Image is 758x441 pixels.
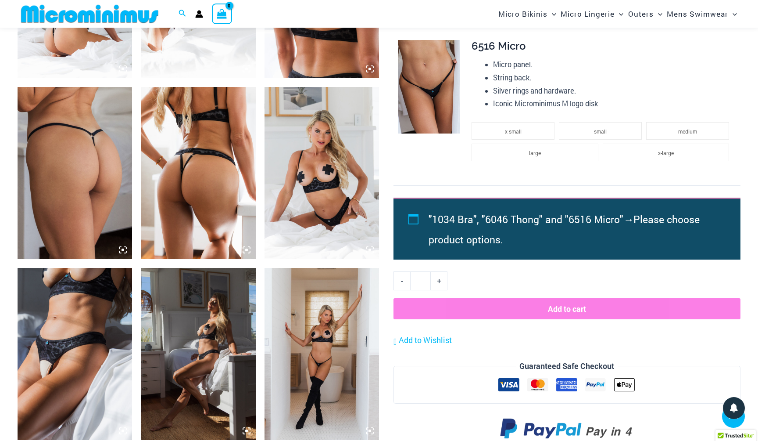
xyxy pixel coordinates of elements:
[615,3,623,25] span: Menu Toggle
[18,87,132,259] img: Nights Fall Silver Leopard 6516 Micro
[141,268,255,440] img: Nights Fall Silver Leopard 1036 Bra 6046 Thong
[495,1,740,26] nav: Site Navigation
[429,209,720,249] li: →
[195,10,203,18] a: Account icon link
[547,3,556,25] span: Menu Toggle
[18,268,132,440] img: Nights Fall Silver Leopard 1036 Bra 6046 Thong
[594,128,607,135] span: small
[628,3,654,25] span: Outers
[18,4,162,24] img: MM SHOP LOGO FLAT
[626,3,665,25] a: OutersMenu ToggleMenu Toggle
[603,144,729,161] li: x-large
[472,40,526,52] span: 6516 Micro
[559,122,642,140] li: small
[179,8,186,20] a: Search icon link
[431,271,447,290] a: +
[399,335,452,345] span: Add to Wishlist
[212,4,232,24] a: View Shopping Cart, empty
[728,3,737,25] span: Menu Toggle
[496,3,558,25] a: Micro BikinisMenu ToggleMenu Toggle
[398,40,460,134] img: Nights Fall Silver Leopard 6516 Micro
[516,360,618,373] legend: Guaranteed Safe Checkout
[472,122,554,140] li: x-small
[665,3,739,25] a: Mens SwimwearMenu ToggleMenu Toggle
[493,84,733,98] li: Silver rings and hardware.
[493,58,733,71] li: Micro panel.
[472,144,598,161] li: large
[667,3,728,25] span: Mens Swimwear
[558,3,626,25] a: Micro LingerieMenu ToggleMenu Toggle
[141,87,255,259] img: Nights Fall Silver Leopard 1036 Bra 6046 Thong
[493,97,733,110] li: Iconic Microminimus M logo disk
[654,3,662,25] span: Menu Toggle
[529,149,541,156] span: large
[561,3,615,25] span: Micro Lingerie
[646,122,729,140] li: medium
[393,298,740,319] button: Add to cart
[265,87,379,259] img: Nights Fall Silver Leopard 1036 Bra 6046 Thong
[265,268,379,440] img: Nights Fall Silver Leopard 1036 Bra 6516 Micro
[658,149,674,156] span: x-large
[429,213,623,226] span: "1034 Bra", "6046 Thong" and "6516 Micro"
[498,3,547,25] span: Micro Bikinis
[678,128,697,135] span: medium
[393,271,410,290] a: -
[393,334,452,347] a: Add to Wishlist
[505,128,522,135] span: x-small
[493,71,733,84] li: String back.
[410,271,431,290] input: Product quantity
